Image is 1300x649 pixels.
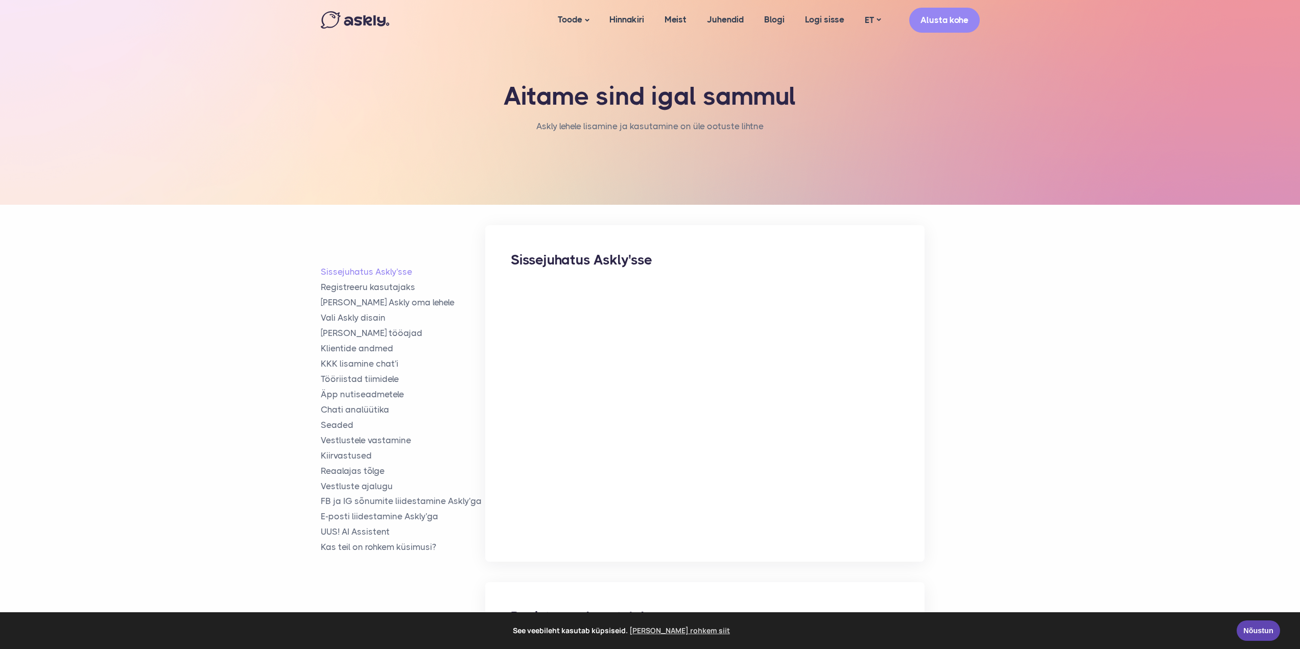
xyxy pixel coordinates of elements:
a: Vali Askly disain [321,312,486,324]
a: [PERSON_NAME] Askly oma lehele [321,297,486,308]
a: Nõustun [1237,620,1280,641]
a: Kas teil on rohkem küsimusi? [321,541,486,553]
img: Askly [321,11,389,29]
a: Chati analüütika [321,404,486,416]
h2: Sissejuhatus Askly'sse [511,251,899,269]
a: E-posti liidestamine Askly'ga [321,511,486,522]
a: Kiirvastused [321,450,486,462]
h1: Aitame sind igal sammul [489,82,811,111]
h2: Registreeru kasutajaks [511,608,899,626]
a: UUS! AI Assistent [321,526,486,538]
a: Registreeru kasutajaks [321,281,486,293]
a: learn more about cookies [628,623,731,638]
a: Reaalajas tõlge [321,465,486,477]
li: Askly lehele lisamine ja kasutamine on üle ootuste lihtne [536,119,764,134]
a: FB ja IG sõnumite liidestamine Askly'ga [321,495,486,507]
a: [PERSON_NAME] tööajad [321,327,486,339]
a: Tööriistad tiimidele [321,373,486,385]
span: See veebileht kasutab küpsiseid. [15,623,1230,638]
nav: breadcrumb [536,119,764,144]
a: Sissejuhatus Askly'sse [321,266,486,278]
a: Äpp nutiseadmetele [321,389,486,400]
a: Seaded [321,419,486,431]
a: KKK lisamine chat'i [321,358,486,370]
a: Alusta kohe [909,8,980,33]
a: Vestlustele vastamine [321,435,486,446]
a: ET [855,13,891,28]
a: Klientide andmed [321,343,486,354]
a: Vestluste ajalugu [321,480,486,492]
